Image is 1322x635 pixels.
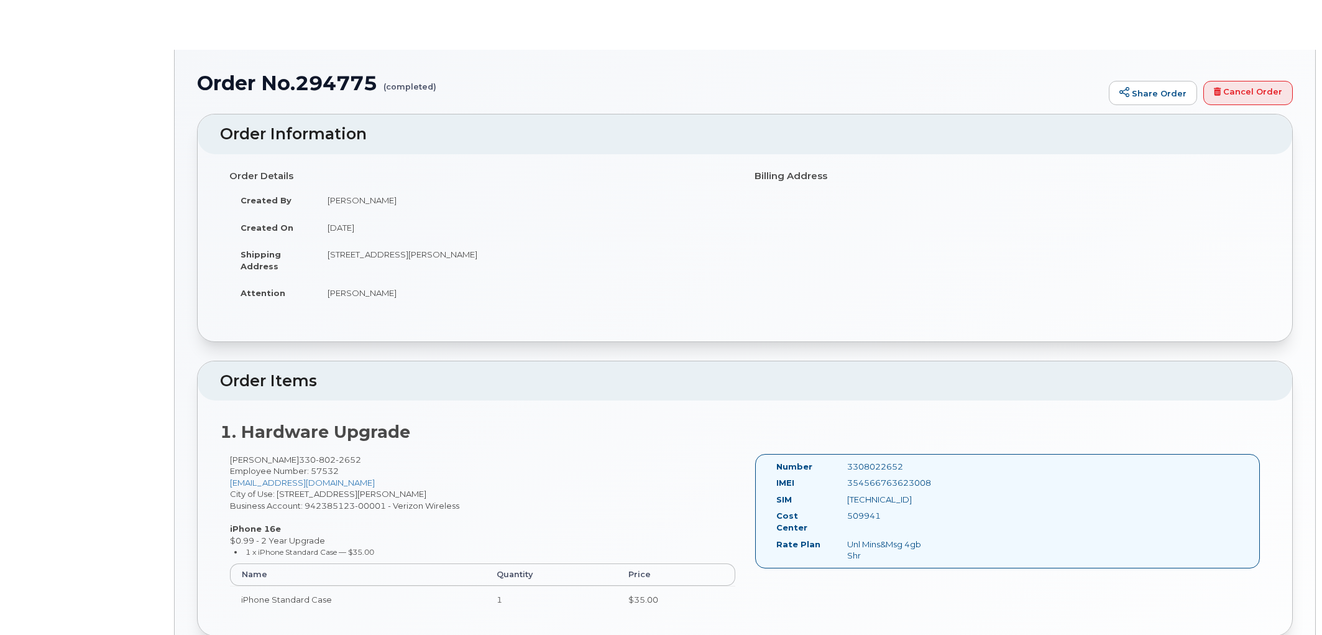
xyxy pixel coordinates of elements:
td: [STREET_ADDRESS][PERSON_NAME] [316,241,736,279]
h1: Order No.294775 [197,72,1103,94]
span: Employee Number: 57532 [230,466,339,476]
strong: 1. Hardware Upgrade [220,422,410,442]
th: Name [230,563,485,586]
h4: Order Details [229,171,736,182]
span: 802 [316,455,336,465]
a: Cancel Order [1203,81,1293,106]
td: 1 [485,586,617,613]
a: Share Order [1109,81,1197,106]
label: Cost Center [776,510,829,533]
strong: Created By [241,195,291,205]
label: Rate Plan [776,539,820,550]
div: [TECHNICAL_ID] [838,494,937,506]
div: 509941 [838,510,937,522]
div: Unl Mins&Msg 4gb Shr [838,539,937,562]
strong: iPhone 16e [230,524,281,534]
strong: Shipping Address [241,249,281,271]
td: [PERSON_NAME] [316,187,736,214]
label: IMEI [776,477,794,489]
div: 3308022652 [838,461,937,473]
h2: Order Items [220,373,1270,390]
strong: Attention [241,288,285,298]
span: 330 [299,455,361,465]
label: SIM [776,494,792,506]
label: Number [776,461,812,473]
h2: Order Information [220,126,1270,143]
th: Price [617,563,735,586]
td: [DATE] [316,214,736,241]
small: 1 x iPhone Standard Case — $35.00 [246,547,374,557]
a: [EMAIL_ADDRESS][DOMAIN_NAME] [230,478,375,488]
td: [PERSON_NAME] [316,279,736,307]
div: 354566763623008 [838,477,937,489]
td: $35.00 [617,586,735,613]
span: 2652 [336,455,361,465]
strong: Created On [241,223,293,233]
th: Quantity [485,563,617,586]
h4: Billing Address [755,171,1261,182]
td: iPhone Standard Case [230,586,485,613]
div: [PERSON_NAME] City of Use: [STREET_ADDRESS][PERSON_NAME] Business Account: 942385123-00001 - Veri... [220,454,745,624]
small: (completed) [383,72,436,91]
